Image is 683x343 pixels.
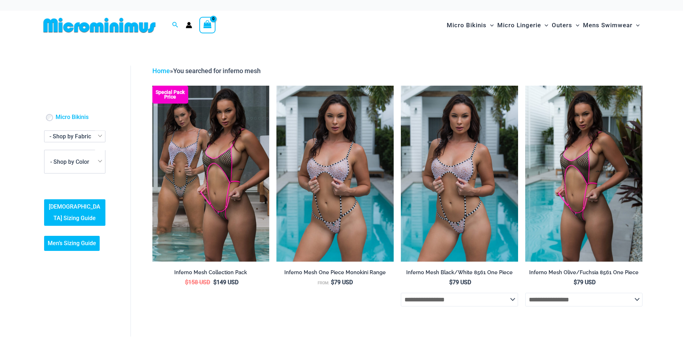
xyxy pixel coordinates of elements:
[487,16,494,34] span: Menu Toggle
[444,13,643,37] nav: Site Navigation
[44,199,105,226] a: [DEMOGRAPHIC_DATA] Sizing Guide
[213,279,217,286] span: $
[497,16,541,34] span: Micro Lingerie
[152,67,170,75] a: Home
[449,279,471,286] bdi: 79 USD
[525,86,642,261] a: Inferno Mesh Olive Fuchsia 8561 One Piece 02Inferno Mesh Olive Fuchsia 8561 One Piece 07Inferno M...
[401,86,518,261] a: Inferno Mesh Black White 8561 One Piece 05Inferno Mesh Black White 8561 One Piece 08Inferno Mesh ...
[44,150,105,173] span: - Shop by Color
[401,269,518,276] h2: Inferno Mesh Black/White 8561 One Piece
[152,86,270,261] img: Inferno Mesh One Piece Collection Pack (3)
[572,16,579,34] span: Menu Toggle
[276,269,394,276] h2: Inferno Mesh One Piece Monokini Range
[50,158,89,165] span: - Shop by Color
[199,17,216,33] a: View Shopping Cart, empty
[552,16,572,34] span: Outers
[525,269,642,276] h2: Inferno Mesh Olive/Fuchsia 8561 One Piece
[172,21,179,30] a: Search icon link
[583,16,632,34] span: Mens Swimwear
[49,133,91,140] span: - Shop by Fabric
[44,130,105,142] span: - Shop by Fabric
[574,279,577,286] span: $
[331,279,353,286] bdi: 79 USD
[574,279,596,286] bdi: 79 USD
[44,236,100,251] a: Men’s Sizing Guide
[550,14,581,36] a: OutersMenu ToggleMenu Toggle
[495,14,550,36] a: Micro LingerieMenu ToggleMenu Toggle
[401,269,518,278] a: Inferno Mesh Black/White 8561 One Piece
[445,14,495,36] a: Micro BikinisMenu ToggleMenu Toggle
[276,86,394,261] a: Inferno Mesh Black White 8561 One Piece 05Inferno Mesh Olive Fuchsia 8561 One Piece 03Inferno Mes...
[152,269,270,276] h2: Inferno Mesh Collection Pack
[541,16,548,34] span: Menu Toggle
[185,279,188,286] span: $
[56,114,89,121] a: Micro Bikinis
[152,67,261,75] span: »
[44,150,105,173] span: - Shop by Color
[185,279,210,286] bdi: 158 USD
[152,86,270,261] a: Inferno Mesh One Piece Collection Pack (3) Inferno Mesh Black White 8561 One Piece 08Inferno Mesh...
[152,90,188,99] b: Special Pack Price
[581,14,641,36] a: Mens SwimwearMenu ToggleMenu Toggle
[276,86,394,261] img: Inferno Mesh Black White 8561 One Piece 05
[213,279,238,286] bdi: 149 USD
[173,67,261,75] span: You searched for inferno mesh
[41,17,158,33] img: MM SHOP LOGO FLAT
[449,279,452,286] span: $
[525,86,642,261] img: Inferno Mesh Olive Fuchsia 8561 One Piece 02
[152,269,270,278] a: Inferno Mesh Collection Pack
[186,22,192,28] a: Account icon link
[525,269,642,278] a: Inferno Mesh Olive/Fuchsia 8561 One Piece
[632,16,640,34] span: Menu Toggle
[276,269,394,278] a: Inferno Mesh One Piece Monokini Range
[331,279,334,286] span: $
[401,86,518,261] img: Inferno Mesh Black White 8561 One Piece 05
[318,281,329,285] span: From:
[447,16,487,34] span: Micro Bikinis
